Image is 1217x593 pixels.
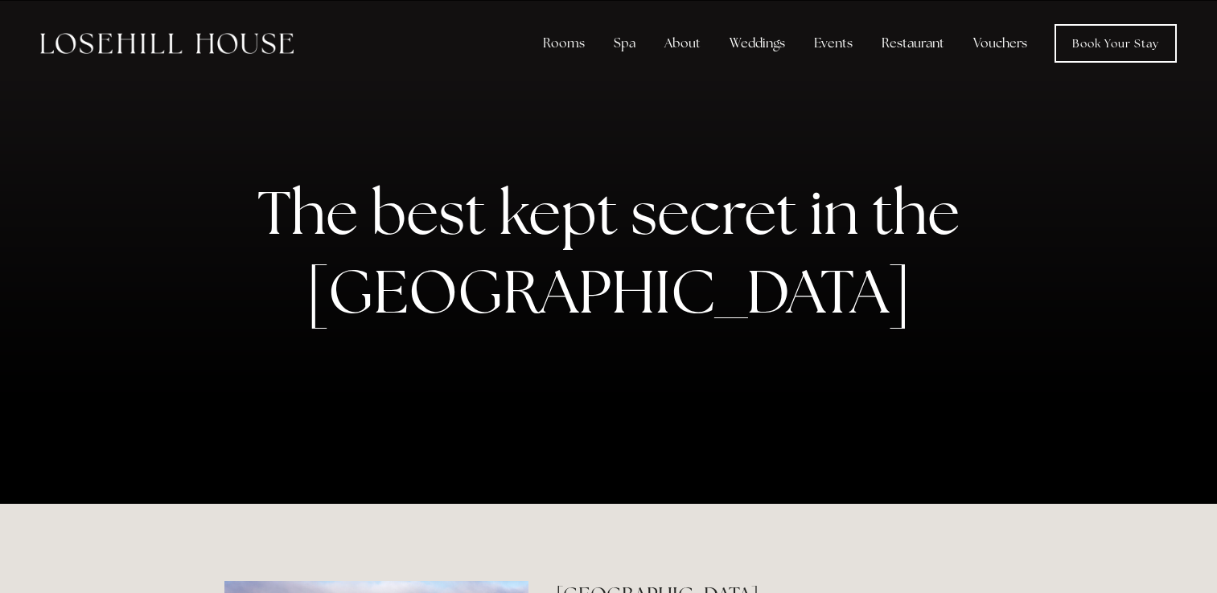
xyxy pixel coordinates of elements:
div: Restaurant [869,27,957,59]
strong: The best kept secret in the [GEOGRAPHIC_DATA] [257,173,972,330]
div: Spa [601,27,648,59]
div: About [652,27,713,59]
div: Weddings [717,27,798,59]
a: Book Your Stay [1055,24,1177,63]
img: Losehill House [40,33,294,54]
div: Events [801,27,865,59]
div: Rooms [530,27,598,59]
a: Vouchers [960,27,1040,59]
